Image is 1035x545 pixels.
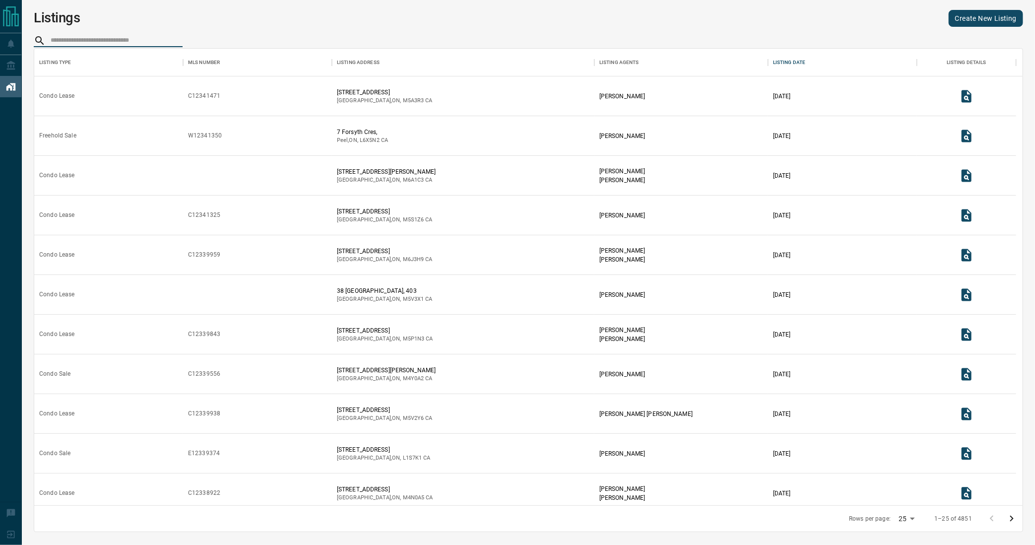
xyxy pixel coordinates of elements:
p: [PERSON_NAME] [599,449,645,458]
h1: Listings [34,10,80,26]
p: [STREET_ADDRESS] [337,326,433,335]
span: l6x5n2 [360,137,380,143]
div: Condo Sale [39,449,70,458]
button: View Listing Details [957,404,976,424]
div: Condo Lease [39,489,74,497]
p: [GEOGRAPHIC_DATA] , ON , CA [337,256,433,264]
p: Rows per page: [849,515,891,523]
div: C12339959 [188,251,220,259]
span: m5v3x1 [403,296,424,302]
button: View Listing Details [957,444,976,464]
p: [PERSON_NAME] [599,211,645,220]
button: View Listing Details [957,126,976,146]
span: m5v2y6 [403,415,424,421]
button: View Listing Details [957,166,976,186]
span: m4n0a5 [403,494,425,501]
p: [GEOGRAPHIC_DATA] , ON , CA [337,414,433,422]
div: E12339374 [188,449,220,458]
button: View Listing Details [957,325,976,344]
div: Listing Type [34,49,183,76]
span: m5p1n3 [403,336,425,342]
button: Go to next page [1002,509,1022,529]
p: [DATE] [773,92,791,101]
p: [GEOGRAPHIC_DATA] , ON , CA [337,494,433,502]
p: [STREET_ADDRESS][PERSON_NAME] [337,366,436,375]
p: [GEOGRAPHIC_DATA] , ON , CA [337,295,433,303]
p: [STREET_ADDRESS] [337,406,433,414]
p: [PERSON_NAME] [599,132,645,140]
div: Listing Agents [594,49,768,76]
div: Listing Agents [599,49,639,76]
span: m5a3r3 [403,97,424,104]
p: [GEOGRAPHIC_DATA] , ON , CA [337,335,433,343]
div: Listing Address [337,49,380,76]
p: [PERSON_NAME] [599,92,645,101]
button: View Listing Details [957,483,976,503]
p: [DATE] [773,370,791,379]
p: 38 [GEOGRAPHIC_DATA], 403 [337,286,433,295]
p: [GEOGRAPHIC_DATA] , ON , CA [337,176,436,184]
div: Condo Lease [39,171,74,180]
span: m5s1z6 [403,216,424,223]
div: Condo Lease [39,211,74,219]
div: C12338922 [188,489,220,497]
p: [PERSON_NAME] [599,167,645,176]
p: [PERSON_NAME] [PERSON_NAME] [599,409,693,418]
p: [DATE] [773,290,791,299]
div: Listing Address [332,49,594,76]
p: [STREET_ADDRESS] [337,88,433,97]
div: W12341350 [188,132,222,140]
p: 1–25 of 4851 [934,515,972,523]
p: [DATE] [773,330,791,339]
div: Condo Lease [39,290,74,299]
div: Condo Sale [39,370,70,378]
div: Listing Type [39,49,71,76]
p: [PERSON_NAME] [599,484,645,493]
p: Peel , ON , CA [337,136,388,144]
p: [STREET_ADDRESS][PERSON_NAME] [337,167,436,176]
p: [GEOGRAPHIC_DATA] , ON , CA [337,97,433,105]
span: l1s7k1 [403,455,422,461]
p: [DATE] [773,132,791,140]
p: [PERSON_NAME] [599,176,645,185]
div: Condo Lease [39,251,74,259]
button: View Listing Details [957,205,976,225]
p: [DATE] [773,211,791,220]
div: Listing Details [947,49,986,76]
p: 7 Forsyth Cres, [337,128,388,136]
p: [PERSON_NAME] [599,290,645,299]
button: View Listing Details [957,364,976,384]
p: [GEOGRAPHIC_DATA] , ON , CA [337,454,431,462]
a: Create New Listing [949,10,1023,27]
div: 25 [895,512,918,526]
p: [PERSON_NAME] [599,493,645,502]
button: View Listing Details [957,245,976,265]
p: [GEOGRAPHIC_DATA] , ON , CA [337,375,436,383]
span: m4y0a2 [403,375,424,382]
p: [PERSON_NAME] [599,335,645,343]
div: C12339843 [188,330,220,339]
p: [DATE] [773,409,791,418]
p: [STREET_ADDRESS] [337,445,431,454]
div: Listing Date [773,49,806,76]
p: [STREET_ADDRESS] [337,485,433,494]
p: [PERSON_NAME] [599,326,645,335]
div: C12341325 [188,211,220,219]
button: View Listing Details [957,86,976,106]
span: m6a1c3 [403,177,424,183]
div: C12339556 [188,370,220,378]
div: Freehold Sale [39,132,76,140]
div: Condo Lease [39,409,74,418]
p: [STREET_ADDRESS] [337,207,433,216]
p: [PERSON_NAME] [599,246,645,255]
p: [STREET_ADDRESS] [337,247,433,256]
p: [DATE] [773,449,791,458]
p: [DATE] [773,489,791,498]
div: MLS Number [188,49,220,76]
div: C12339938 [188,409,220,418]
div: Listing Date [768,49,917,76]
p: [PERSON_NAME] [599,255,645,264]
div: Condo Lease [39,330,74,339]
p: [DATE] [773,171,791,180]
div: Listing Details [917,49,1016,76]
